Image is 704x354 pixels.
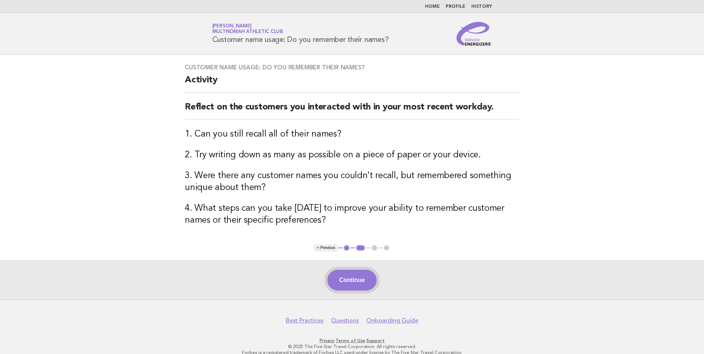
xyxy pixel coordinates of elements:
[327,270,377,291] button: Continue
[446,4,465,9] a: Profile
[185,101,519,119] h2: Reflect on the customers you interacted with in your most recent workday.
[125,344,579,350] p: © 2025 The Five Star Travel Corporation. All rights reserved.
[366,317,418,324] a: Onboarding Guide
[125,338,579,344] p: · ·
[212,24,283,34] a: [PERSON_NAME]Multnomah Athletic Club
[185,203,519,226] h3: 4. What steps can you take [DATE] to improve your ability to remember customer names or their spe...
[343,244,350,252] button: 1
[320,338,334,343] a: Privacy
[212,30,283,35] span: Multnomah Athletic Club
[212,24,389,43] h1: Customer name usage: Do you remember their names?
[185,149,519,161] h3: 2. Try writing down as many as possible on a piece of paper or your device.
[456,22,492,46] img: Service Energizers
[425,4,440,9] a: Home
[355,244,366,252] button: 2
[331,317,359,324] a: Questions
[286,317,324,324] a: Best Practices
[185,74,519,92] h2: Activity
[314,244,338,252] button: < Previous
[185,128,519,140] h3: 1. Can you still recall all of their names?
[185,64,519,71] h3: Customer name usage: Do you remember their names?
[335,338,365,343] a: Terms of Use
[185,170,519,194] h3: 3. Were there any customer names you couldn't recall, but remembered something unique about them?
[366,338,384,343] a: Support
[471,4,492,9] a: History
